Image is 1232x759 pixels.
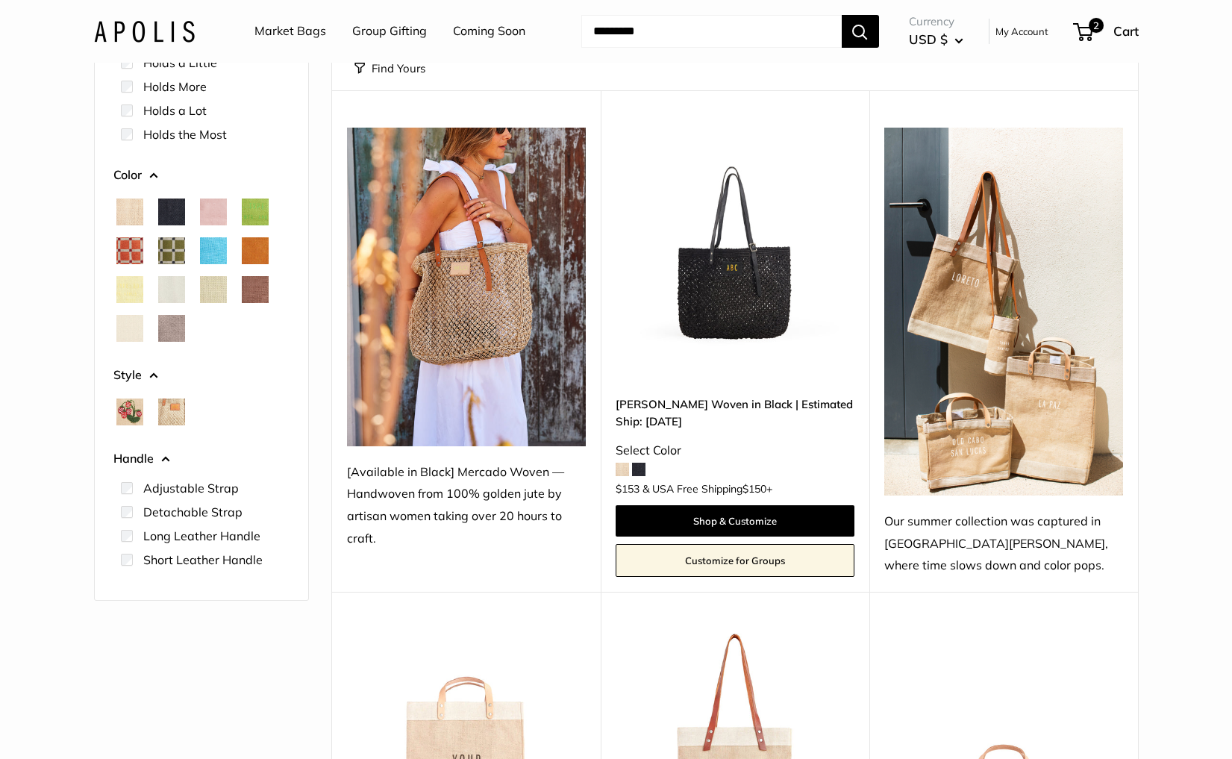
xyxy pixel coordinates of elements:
label: Detachable Strap [143,503,243,521]
a: Market Bags [254,20,326,43]
button: Daisy [116,276,143,303]
button: Cobalt [200,237,227,264]
a: Customize for Groups [616,544,854,577]
a: Shop & Customize [616,505,854,537]
label: Holds a Lot [143,101,207,119]
a: Mercado Woven in Black | Estimated Ship: Oct. 19thMercado Woven in Black | Estimated Ship: Oct. 19th [616,128,854,366]
a: [PERSON_NAME] Woven in Black | Estimated Ship: [DATE] [616,396,854,431]
button: Cognac [242,237,269,264]
span: $153 [616,482,640,496]
input: Search... [581,15,842,48]
label: Short Leather Handle [143,551,263,569]
button: Handle [113,448,290,470]
button: Woven [158,399,185,425]
label: Holds More [143,78,207,96]
button: Find Yours [354,58,425,79]
label: Adjustable Strap [143,479,239,497]
div: Select Color [616,440,854,462]
label: Holds the Most [143,125,227,143]
span: $150 [742,482,766,496]
button: Black [158,199,185,225]
button: Chenille Window Sage [158,237,185,264]
button: Dove [158,276,185,303]
img: Mercado Woven in Black | Estimated Ship: Oct. 19th [616,128,854,366]
a: Coming Soon [453,20,525,43]
button: Taupe [158,315,185,342]
label: Long Leather Handle [143,527,260,545]
img: Our summer collection was captured in Todos Santos, where time slows down and color pops. [884,128,1123,496]
a: 2 Cart [1075,19,1139,43]
button: Style [113,364,290,387]
button: USD $ [909,28,963,51]
span: USD $ [909,31,948,47]
button: Search [842,15,879,48]
button: Oat [116,315,143,342]
button: Chenille Window Brick [116,237,143,264]
button: Color [113,164,290,187]
button: Mint Sorbet [200,276,227,303]
span: & USA Free Shipping + [642,484,772,494]
button: Chartreuse [242,199,269,225]
div: Our summer collection was captured in [GEOGRAPHIC_DATA][PERSON_NAME], where time slows down and c... [884,510,1123,578]
span: Cart [1113,23,1139,39]
img: [Available in Black] Mercado Woven — Handwoven from 100% golden jute by artisan women taking over... [347,128,586,446]
button: Blush [200,199,227,225]
a: Group Gifting [352,20,427,43]
button: Natural [116,199,143,225]
span: Currency [909,11,963,32]
button: Mustang [242,276,269,303]
label: Holds a Little [143,54,217,72]
button: Strawberrys [116,399,143,425]
a: My Account [995,22,1048,40]
img: Apolis [94,20,195,42]
span: 2 [1088,18,1103,33]
div: [Available in Black] Mercado Woven — Handwoven from 100% golden jute by artisan women taking over... [347,461,586,551]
